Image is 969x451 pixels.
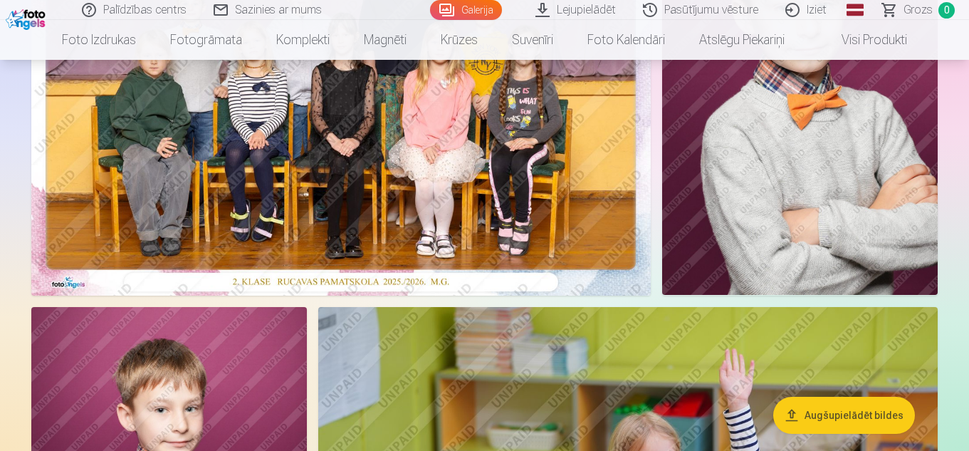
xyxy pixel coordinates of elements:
a: Suvenīri [495,20,570,60]
a: Visi produkti [802,20,924,60]
img: /fa1 [6,6,49,30]
a: Komplekti [259,20,347,60]
a: Krūzes [424,20,495,60]
a: Magnēti [347,20,424,60]
a: Atslēgu piekariņi [682,20,802,60]
span: Grozs [903,1,933,19]
a: Foto izdrukas [45,20,153,60]
span: 0 [938,2,955,19]
button: Augšupielādēt bildes [773,397,915,434]
a: Foto kalendāri [570,20,682,60]
a: Fotogrāmata [153,20,259,60]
